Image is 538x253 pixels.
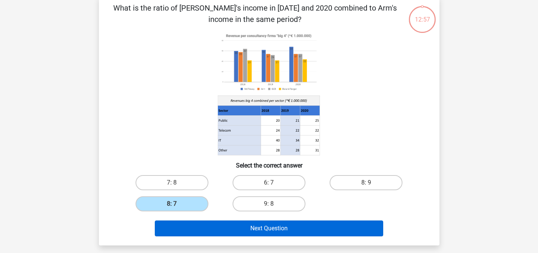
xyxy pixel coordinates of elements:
[136,196,208,211] label: 8: 7
[233,196,305,211] label: 9: 8
[330,175,402,190] label: 8: 9
[155,220,383,236] button: Next Question
[111,2,399,25] p: What is the ratio of [PERSON_NAME]'s income in [DATE] and 2020 combined to Arm's income in the sa...
[111,156,427,169] h6: Select the correct answer
[233,175,305,190] label: 6: 7
[136,175,208,190] label: 7: 8
[408,5,436,24] div: 12:57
